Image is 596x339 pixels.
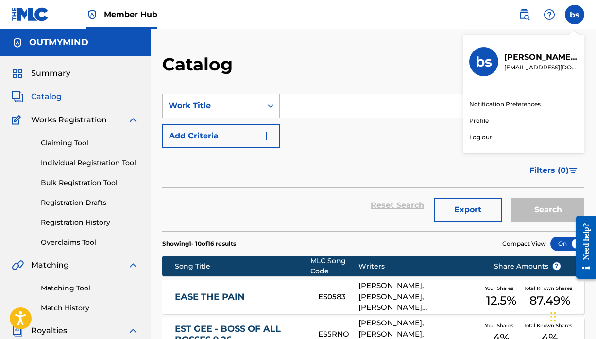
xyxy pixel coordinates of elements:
img: Accounts [12,37,23,49]
img: Catalog [12,91,23,102]
span: Your Shares [485,285,517,292]
div: User Menu [565,5,584,24]
button: Filters (0) [524,158,584,183]
div: [PERSON_NAME], [PERSON_NAME], [PERSON_NAME] [PERSON_NAME], [PERSON_NAME], [PERSON_NAME], [PERSON_... [358,280,479,313]
span: 12.5 % [486,292,516,309]
span: Royalties [31,325,67,337]
img: Top Rightsholder [86,9,98,20]
img: help [544,9,555,20]
p: brian saadeh [504,51,578,63]
span: Share Amounts [494,261,561,271]
span: Catalog [31,91,62,102]
p: flow@outmymind.co [504,63,578,72]
p: Log out [469,133,492,142]
a: CatalogCatalog [12,91,62,102]
img: 9d2ae6d4665cec9f34b9.svg [260,130,272,142]
a: Individual Registration Tool [41,158,139,168]
div: Writers [358,261,479,271]
a: Notification Preferences [469,100,541,109]
h3: bs [476,53,492,70]
div: Song Title [175,261,310,271]
h2: Catalog [162,53,238,75]
a: Public Search [514,5,534,24]
img: Summary [12,68,23,79]
a: Registration History [41,218,139,228]
span: Filters ( 0 ) [529,165,569,176]
span: Works Registration [31,114,107,126]
img: MLC Logo [12,7,49,21]
a: Registration Drafts [41,198,139,208]
a: Match History [41,303,139,313]
form: Search Form [162,94,584,231]
div: Help [540,5,559,24]
div: Drag [550,302,556,331]
span: Matching [31,259,69,271]
span: Compact View [502,239,546,248]
img: expand [127,325,139,337]
iframe: Resource Center [569,208,596,287]
div: ES0583 [318,291,358,303]
span: Total Known Shares [524,285,576,292]
a: Overclaims Tool [41,237,139,248]
img: filter [569,168,578,173]
img: Royalties [12,325,23,337]
button: Export [434,198,502,222]
button: Add Criteria [162,124,280,148]
a: SummarySummary [12,68,70,79]
span: Member Hub [104,9,157,20]
a: EASE THE PAIN [175,291,305,303]
a: Matching Tool [41,283,139,293]
img: search [518,9,530,20]
img: expand [127,114,139,126]
span: ? [553,262,561,270]
span: Summary [31,68,70,79]
a: Profile [469,117,489,125]
span: 87.49 % [529,292,570,309]
span: Your Shares [485,322,517,329]
p: Showing 1 - 10 of 16 results [162,239,236,248]
h5: OUTMYMIND [29,37,88,48]
span: bs [570,9,579,21]
div: Work Title [169,100,256,112]
a: Claiming Tool [41,138,139,148]
a: Bulk Registration Tool [41,178,139,188]
div: MLC Song Code [310,256,358,276]
img: expand [127,259,139,271]
span: Total Known Shares [524,322,576,329]
img: Matching [12,259,24,271]
img: Works Registration [12,114,24,126]
iframe: Chat Widget [547,292,596,339]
